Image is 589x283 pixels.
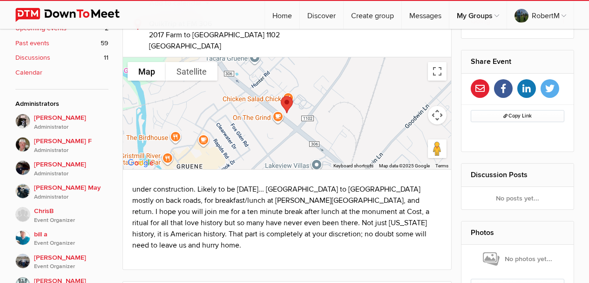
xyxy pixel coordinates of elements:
i: Administrator [34,123,108,131]
button: Toggle fullscreen view [428,62,447,81]
a: [PERSON_NAME]Administrator [15,114,108,131]
b: Past events [15,38,49,48]
a: bill aEvent Organizer [15,225,108,248]
i: Administrator [34,146,108,155]
span: [PERSON_NAME] [34,253,108,271]
i: Event Organizer [34,216,108,225]
div: Administrators [15,99,108,109]
span: Map data ©2025 Google [379,163,430,168]
a: Past events 59 [15,38,108,48]
button: Copy Link [471,110,564,122]
img: Butch F [15,137,30,152]
span: bill a [34,229,108,248]
img: John P [15,114,30,129]
a: ChrisBEvent Organizer [15,201,108,225]
h2: Share Event [471,50,564,73]
img: ChrisB [15,207,30,222]
img: Barb May [15,184,30,199]
a: [PERSON_NAME] FAdministrator [15,131,108,155]
a: [PERSON_NAME] MayAdministrator [15,178,108,201]
span: [GEOGRAPHIC_DATA] [149,41,221,51]
button: Show satellite imagery [166,62,217,81]
a: Photos [471,228,494,237]
a: Open this area in Google Maps (opens a new window) [125,157,156,169]
span: 2017 Farm to [GEOGRAPHIC_DATA] 1102 [149,29,442,41]
img: bill a [15,230,30,245]
button: Show street map [128,62,166,81]
span: ChrisB [34,206,108,225]
b: Discussions [15,53,50,63]
a: [PERSON_NAME]Event Organizer [15,248,108,271]
b: Calendar [15,68,42,78]
span: [PERSON_NAME] [34,159,108,178]
a: Discussions 11 [15,53,108,63]
a: [PERSON_NAME]Administrator [15,155,108,178]
a: My Groups [449,1,507,29]
img: Google [125,157,156,169]
img: Kenneth Manuel [15,254,30,269]
i: Administrator [34,170,108,178]
img: DownToMeet [15,8,134,22]
i: Administrator [34,193,108,201]
p: under construction. Likely to be [DATE]... [GEOGRAPHIC_DATA] to [GEOGRAPHIC_DATA] mostly on back ... [132,184,442,251]
a: Create group [344,1,401,29]
img: Scott May [15,160,30,175]
span: [PERSON_NAME] F [34,136,108,155]
span: 11 [104,53,108,63]
i: Event Organizer [34,239,108,248]
span: 59 [101,38,108,48]
div: No posts yet... [461,187,574,209]
span: No photos yet... [483,251,552,267]
span: [PERSON_NAME] [34,113,108,131]
a: Terms (opens in new tab) [435,163,448,168]
a: RobertM [507,1,574,29]
a: Calendar [15,68,108,78]
a: Messages [402,1,449,29]
span: Copy Link [503,113,532,119]
a: Discover [300,1,343,29]
i: Event Organizer [34,262,108,271]
button: Map camera controls [428,106,447,124]
a: Discussion Posts [471,170,528,179]
button: Drag Pegman onto the map to open Street View [428,139,447,158]
button: Keyboard shortcuts [333,163,373,169]
span: [PERSON_NAME] May [34,183,108,201]
a: Home [265,1,299,29]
